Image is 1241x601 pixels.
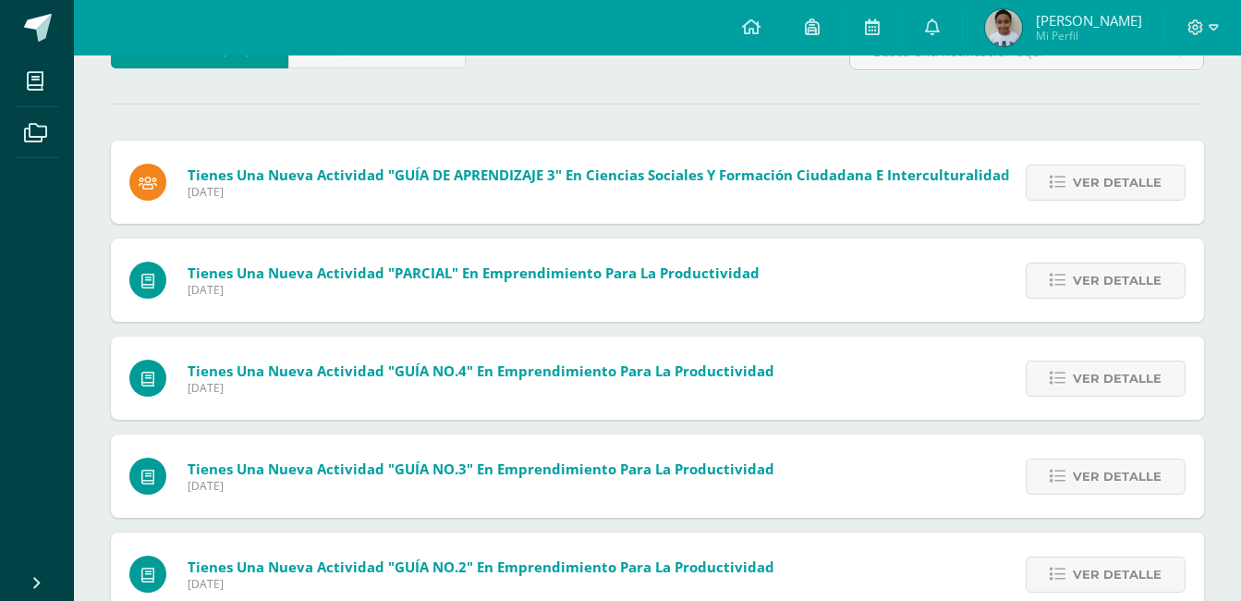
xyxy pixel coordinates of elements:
[1073,362,1162,396] span: Ver detalle
[188,362,774,380] span: Tienes una nueva actividad "GUÍA NO.4" En Emprendimiento para la Productividad
[1073,166,1162,200] span: Ver detalle
[1073,460,1162,494] span: Ver detalle
[1036,28,1142,43] span: Mi Perfil
[188,264,760,282] span: Tienes una nueva actividad "PARCIAL" En Emprendimiento para la Productividad
[188,282,760,298] span: [DATE]
[1073,558,1162,592] span: Ver detalle
[1073,264,1162,298] span: Ver detalle
[188,478,774,494] span: [DATE]
[188,576,774,592] span: [DATE]
[188,558,774,576] span: Tienes una nueva actividad "GUÍA NO.2" En Emprendimiento para la Productividad
[1036,11,1142,30] span: [PERSON_NAME]
[188,460,774,478] span: Tienes una nueva actividad "GUÍA NO.3" En Emprendimiento para la Productividad
[188,380,774,396] span: [DATE]
[188,166,1010,184] span: Tienes una nueva actividad "GUÍA DE APRENDIZAJE 3" En Ciencias Sociales y Formación Ciudadana e I...
[188,184,1010,200] span: [DATE]
[985,9,1022,46] img: 08ad1c74d57c81a25722f3457dcf40c7.png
